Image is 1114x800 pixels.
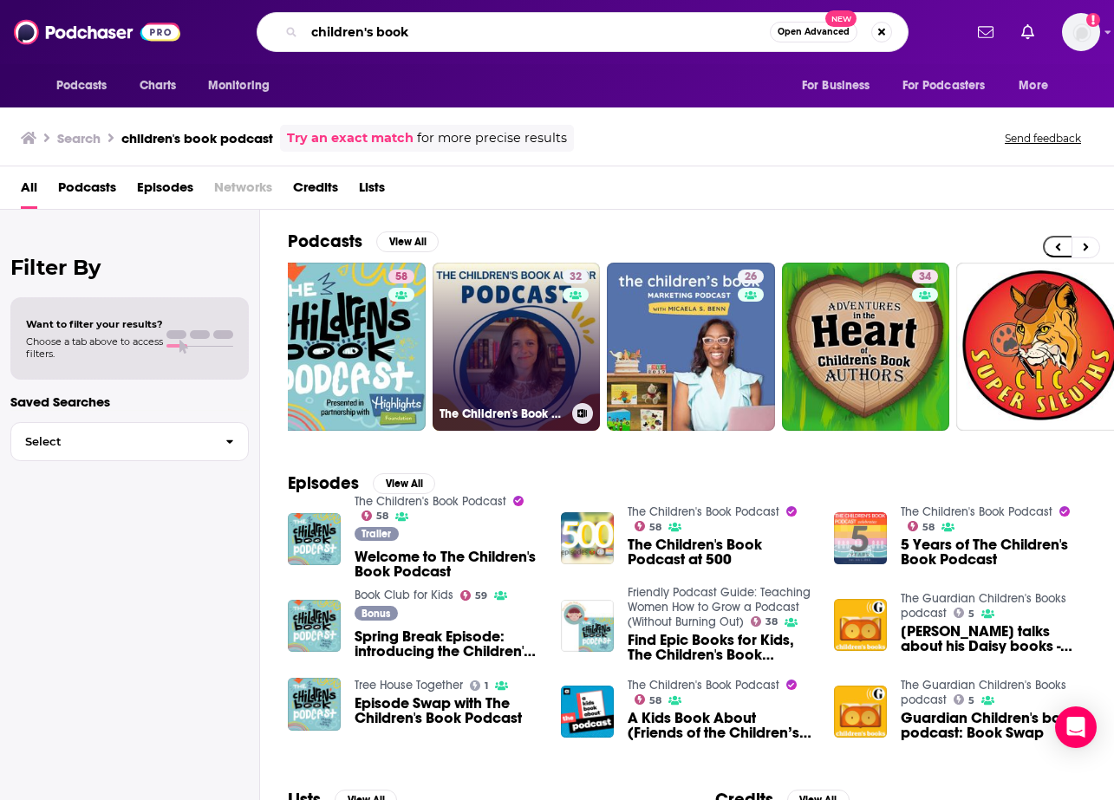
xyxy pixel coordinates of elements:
[196,69,292,102] button: open menu
[628,537,813,567] span: The Children's Book Podcast at 500
[257,263,426,431] a: 58
[417,128,567,148] span: for more precise results
[376,512,388,520] span: 58
[10,393,249,410] p: Saved Searches
[834,512,887,565] img: 5 Years of The Children's Book Podcast
[834,686,887,738] a: Guardian Children's books podcast: Book Swap
[44,69,130,102] button: open menu
[208,74,270,98] span: Monitoring
[355,550,540,579] span: Welcome to The Children's Book Podcast
[288,231,362,252] h2: Podcasts
[1062,13,1100,51] span: Logged in as shcarlos
[954,608,975,618] a: 5
[1062,13,1100,51] img: User Profile
[355,678,463,693] a: Tree House Together
[304,18,770,46] input: Search podcasts, credits, & more...
[802,74,870,98] span: For Business
[140,74,177,98] span: Charts
[628,585,811,629] a: Friendly Podcast Guide: Teaching Women How to Grow a Podcast (Without Burning Out)
[1086,13,1100,27] svg: Add a profile image
[649,524,661,531] span: 58
[751,616,778,627] a: 38
[58,173,116,209] a: Podcasts
[834,599,887,652] a: Kes Gray talks about his Daisy books - children's book podcast
[214,173,272,209] span: Networks
[21,173,37,209] a: All
[790,69,892,102] button: open menu
[1014,17,1041,47] a: Show notifications dropdown
[1000,131,1086,146] button: Send feedback
[362,529,391,539] span: Trailer
[376,231,439,252] button: View All
[355,696,540,725] span: Episode Swap with The Children's Book Podcast
[770,22,857,42] button: Open AdvancedNew
[26,318,163,330] span: Want to filter your results?
[901,504,1052,519] a: The Children's Book Podcast
[561,686,614,738] img: A Kids Book About (Friends of the Children’s Book Podcast)
[10,255,249,280] h2: Filter By
[137,173,193,209] span: Episodes
[825,10,857,27] span: New
[607,263,775,431] a: 26
[11,436,212,447] span: Select
[954,694,975,705] a: 5
[922,524,935,531] span: 58
[355,494,506,509] a: The Children's Book Podcast
[738,270,764,283] a: 26
[901,537,1086,567] a: 5 Years of The Children's Book Podcast
[288,678,341,731] img: Episode Swap with The Children's Book Podcast
[293,173,338,209] a: Credits
[782,263,950,431] a: 34
[460,590,488,601] a: 59
[901,711,1086,740] span: Guardian Children's books podcast: Book Swap
[628,504,779,519] a: The Children's Book Podcast
[635,521,662,531] a: 58
[901,624,1086,654] span: [PERSON_NAME] talks about his Daisy books - children's book podcast
[628,678,779,693] a: The Children's Book Podcast
[288,513,341,566] img: Welcome to The Children's Book Podcast
[765,618,778,626] span: 38
[561,512,614,565] a: The Children's Book Podcast at 500
[14,16,180,49] a: Podchaser - Follow, Share and Rate Podcasts
[359,173,385,209] a: Lists
[10,422,249,461] button: Select
[395,269,407,286] span: 58
[288,231,439,252] a: PodcastsView All
[1055,706,1097,748] div: Open Intercom Messenger
[908,521,935,531] a: 58
[912,270,938,283] a: 34
[561,600,614,653] img: Find Epic Books for Kids, The Children's Book Podcast
[128,69,187,102] a: Charts
[1019,74,1048,98] span: More
[373,473,435,494] button: View All
[628,633,813,662] a: Find Epic Books for Kids, The Children's Book Podcast
[288,600,341,653] img: Spring Break Episode: introducing the Children's Book Podcast
[745,269,757,286] span: 26
[355,629,540,659] span: Spring Break Episode: introducing the Children's Book Podcast
[902,74,986,98] span: For Podcasters
[891,69,1011,102] button: open menu
[433,263,601,431] a: 32The Children's Book Author Podcast
[778,28,850,36] span: Open Advanced
[901,591,1066,621] a: The Guardian Children's Books podcast
[901,624,1086,654] a: Kes Gray talks about his Daisy books - children's book podcast
[440,407,565,421] h3: The Children's Book Author Podcast
[388,270,414,283] a: 58
[56,74,107,98] span: Podcasts
[362,608,390,619] span: Bonus
[901,678,1066,707] a: The Guardian Children's Books podcast
[968,697,974,705] span: 5
[628,711,813,740] a: A Kids Book About (Friends of the Children’s Book Podcast)
[57,130,101,146] h3: Search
